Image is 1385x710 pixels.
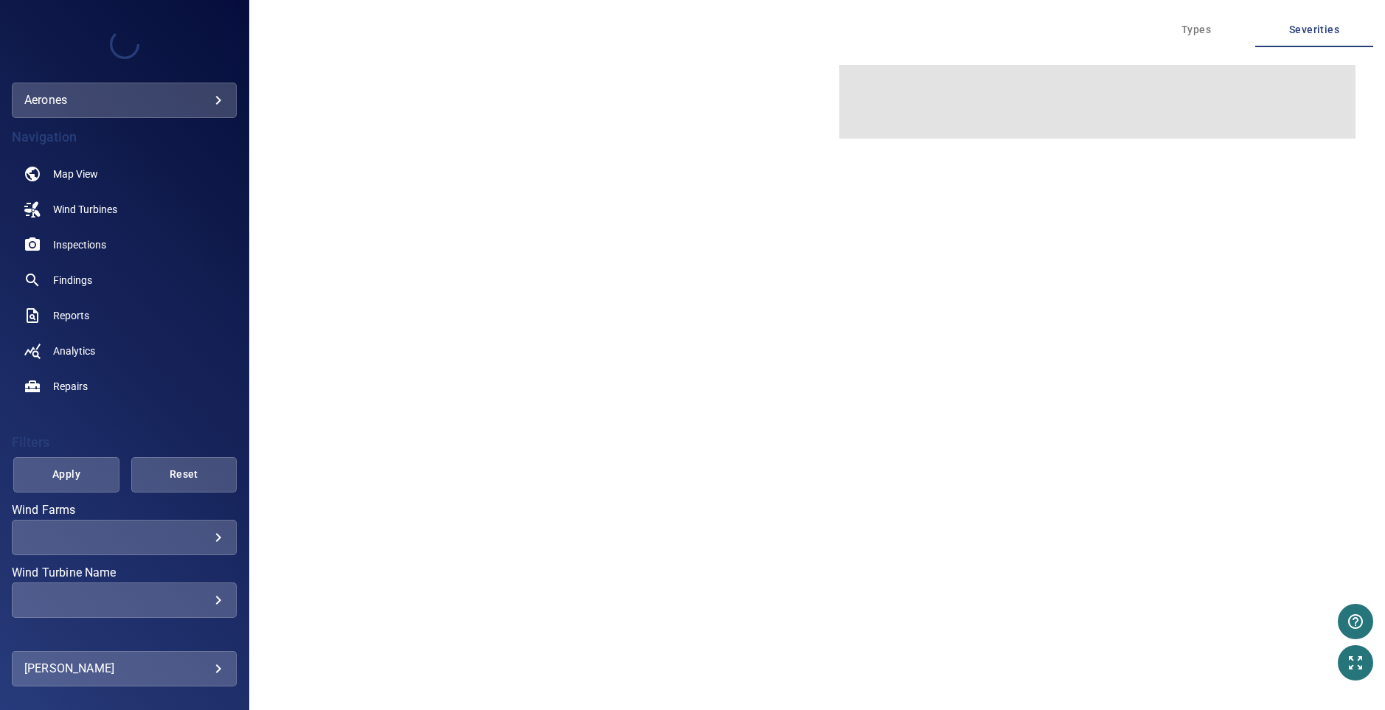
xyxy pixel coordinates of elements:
span: Apply [32,465,100,484]
a: inspections noActive [12,227,237,262]
div: [PERSON_NAME] [24,657,224,681]
a: repairs noActive [12,369,237,404]
span: Types [1146,21,1246,39]
span: Reset [150,465,218,484]
div: aerones [12,83,237,118]
div: Wind Turbine Name [12,582,237,618]
span: Severities [1264,21,1364,39]
span: Reports [53,308,89,323]
a: windturbines noActive [12,192,237,227]
label: Wind Turbine Name [12,567,237,579]
label: Wind Farms [12,504,237,516]
h4: Filters [12,435,237,450]
span: Findings [53,273,92,288]
a: reports noActive [12,298,237,333]
a: analytics noActive [12,333,237,369]
span: Repairs [53,379,88,394]
a: map noActive [12,156,237,192]
span: Analytics [53,344,95,358]
span: Inspections [53,237,106,252]
span: Wind Turbines [53,202,117,217]
button: Reset [131,457,237,493]
div: Wind Farms [12,520,237,555]
button: Apply [13,457,119,493]
div: aerones [24,88,224,112]
a: findings noActive [12,262,237,298]
h4: Navigation [12,130,237,145]
span: Map View [53,167,98,181]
